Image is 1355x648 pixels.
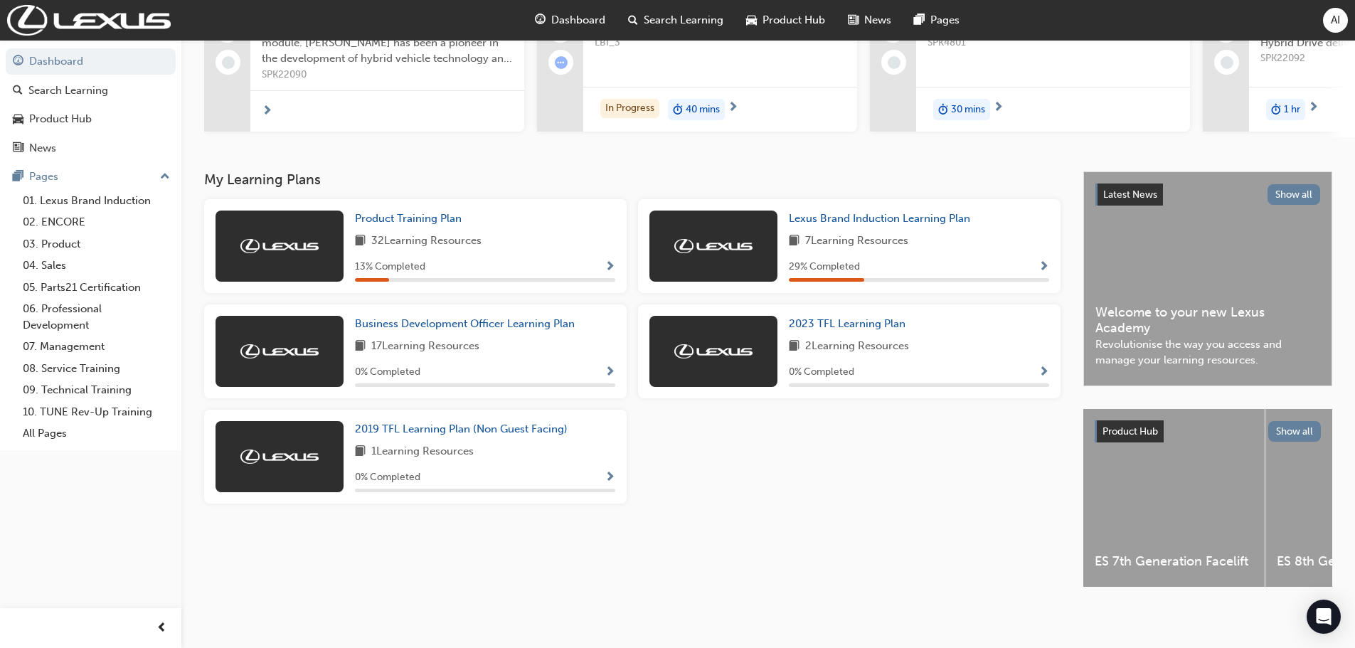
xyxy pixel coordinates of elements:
span: learningRecordVerb_NONE-icon [888,56,900,69]
div: Search Learning [28,83,108,99]
span: 0 % Completed [355,364,420,381]
button: Pages [6,164,176,190]
span: search-icon [13,85,23,97]
a: All Pages [17,423,176,445]
span: Product Training Plan [355,212,462,225]
span: 32 Learning Resources [371,233,482,250]
span: duration-icon [1271,100,1281,119]
span: SPK22090 [262,67,513,83]
button: DashboardSearch LearningProduct HubNews [6,46,176,164]
span: Latest News [1103,188,1157,201]
button: Show all [1268,184,1321,205]
a: 2019 TFL Learning Plan (Non Guest Facing) [355,421,573,437]
a: pages-iconPages [903,6,971,35]
span: Search Learning [644,12,723,28]
h3: My Learning Plans [204,171,1061,188]
span: next-icon [728,102,738,115]
span: 2023 TFL Learning Plan [789,317,905,330]
span: Show Progress [1038,366,1049,379]
span: book-icon [355,443,366,461]
a: Lexus Brand Induction Learning Plan [789,211,976,227]
a: 09. Technical Training [17,379,176,401]
span: 40 mins [686,102,720,118]
button: Show Progress [605,469,615,487]
span: Show Progress [1038,261,1049,274]
span: car-icon [13,113,23,126]
span: 2019 TFL Learning Plan (Non Guest Facing) [355,423,568,435]
a: Product Training Plan [355,211,467,227]
button: AI [1323,8,1348,33]
span: learningRecordVerb_ATTEMPT-icon [555,56,568,69]
span: Welcome to the Lexus Hybrid Drive eLearning module. [PERSON_NAME] has been a pioneer in the devel... [262,18,513,67]
a: 2023 TFL Learning Plan [789,316,911,332]
a: search-iconSearch Learning [617,6,735,35]
span: Show Progress [605,261,615,274]
a: 08. Service Training [17,358,176,380]
span: book-icon [789,338,799,356]
div: Open Intercom Messenger [1307,600,1341,634]
span: next-icon [1308,102,1319,115]
img: Trak [674,344,753,358]
span: LBI_3 [595,35,846,51]
span: AI [1331,12,1340,28]
a: news-iconNews [836,6,903,35]
a: Latest NewsShow allWelcome to your new Lexus AcademyRevolutionise the way you access and manage y... [1083,171,1332,386]
span: Lexus Brand Induction Learning Plan [789,212,970,225]
a: 03. Product [17,233,176,255]
span: ES 7th Generation Facelift [1095,553,1253,570]
button: Show Progress [1038,258,1049,276]
a: 02. ENCORE [17,211,176,233]
span: up-icon [160,168,170,186]
span: news-icon [13,142,23,155]
button: Show Progress [605,363,615,381]
a: Product HubShow all [1095,420,1321,443]
a: guage-iconDashboard [524,6,617,35]
span: book-icon [789,233,799,250]
div: Pages [29,169,58,185]
span: pages-icon [13,171,23,184]
span: next-icon [993,102,1004,115]
span: 29 % Completed [789,259,860,275]
a: 01. Lexus Brand Induction [17,190,176,212]
span: News [864,12,891,28]
span: 13 % Completed [355,259,425,275]
img: Trak [7,5,171,36]
div: In Progress [600,99,659,118]
button: Show all [1268,421,1322,442]
span: learningRecordVerb_NONE-icon [1221,56,1233,69]
span: Show Progress [605,472,615,484]
span: 7 Learning Resources [805,233,908,250]
img: Trak [240,450,319,464]
a: 07. Management [17,336,176,358]
span: prev-icon [156,620,167,637]
span: duration-icon [673,100,683,119]
a: Search Learning [6,78,176,104]
a: Product Hub [6,106,176,132]
span: book-icon [355,233,366,250]
span: 17 Learning Resources [371,338,479,356]
a: Dashboard [6,48,176,75]
a: News [6,135,176,161]
span: Dashboard [551,12,605,28]
span: news-icon [848,11,859,29]
a: Latest NewsShow all [1095,184,1320,206]
span: Welcome to your new Lexus Academy [1095,304,1320,336]
a: Business Development Officer Learning Plan [355,316,580,332]
span: car-icon [746,11,757,29]
img: Trak [240,344,319,358]
div: Product Hub [29,111,92,127]
span: book-icon [355,338,366,356]
span: 0 % Completed [789,364,854,381]
span: SPK4801 [928,35,1179,51]
span: Business Development Officer Learning Plan [355,317,575,330]
span: Revolutionise the way you access and manage your learning resources. [1095,336,1320,368]
span: 1 Learning Resources [371,443,474,461]
span: Show Progress [605,366,615,379]
img: Trak [240,239,319,253]
span: 2 Learning Resources [805,338,909,356]
button: Show Progress [1038,363,1049,381]
span: search-icon [628,11,638,29]
div: News [29,140,56,156]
